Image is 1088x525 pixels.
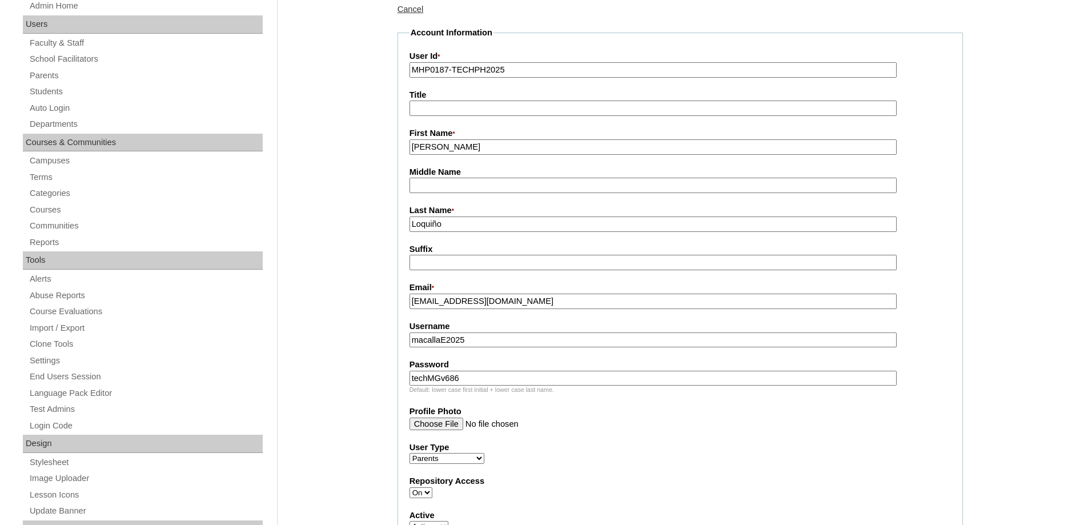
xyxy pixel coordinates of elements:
a: Lesson Icons [29,488,263,502]
a: Courses [29,203,263,217]
a: Terms [29,170,263,185]
div: Tools [23,251,263,270]
label: User Type [409,442,951,454]
a: Communities [29,219,263,233]
label: Profile Photo [409,406,951,418]
a: Abuse Reports [29,288,263,303]
a: Language Pack Editor [29,386,263,400]
a: School Facilitators [29,52,263,66]
label: Email [409,282,951,294]
a: Campuses [29,154,263,168]
div: Design [23,435,263,453]
a: Departments [29,117,263,131]
a: Image Uploader [29,471,263,486]
a: Update Banner [29,504,263,518]
a: Cancel [398,5,424,14]
a: Import / Export [29,321,263,335]
label: Username [409,320,951,332]
div: Default: lower case first initial + lower case last name. [409,386,951,394]
a: Clone Tools [29,337,263,351]
a: End Users Session [29,370,263,384]
a: Alerts [29,272,263,286]
a: Login Code [29,419,263,433]
div: Courses & Communities [23,134,263,152]
a: Categories [29,186,263,201]
legend: Account Information [409,27,493,39]
a: Auto Login [29,101,263,115]
label: Last Name [409,205,951,217]
label: User Id [409,50,951,63]
a: Reports [29,235,263,250]
a: Stylesheet [29,455,263,470]
label: Middle Name [409,166,951,178]
a: Faculty & Staff [29,36,263,50]
a: Settings [29,354,263,368]
label: Password [409,359,951,371]
label: Suffix [409,243,951,255]
a: Course Evaluations [29,304,263,319]
div: Users [23,15,263,34]
label: Active [409,510,951,522]
label: First Name [409,127,951,140]
a: Parents [29,69,263,83]
a: Test Admins [29,402,263,416]
label: Title [409,89,951,101]
label: Repository Access [409,475,951,487]
a: Students [29,85,263,99]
